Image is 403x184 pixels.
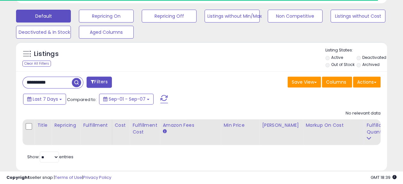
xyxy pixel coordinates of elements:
[37,122,49,129] div: Title
[163,129,166,134] small: Amazon Fees.
[83,174,111,180] a: Privacy Policy
[362,55,386,60] label: Deactivated
[79,26,134,39] button: Aged Columns
[22,60,51,67] div: Clear All Filters
[223,122,256,129] div: Min Price
[353,77,381,87] button: Actions
[288,77,321,87] button: Save View
[34,50,59,59] h5: Listings
[16,26,71,39] button: Deactivated & In Stock
[115,122,127,129] div: Cost
[99,94,154,105] button: Sep-01 - Sep-07
[205,10,259,23] button: Listings without Min/Max
[322,77,352,87] button: Columns
[83,122,109,129] div: Fulfillment
[325,47,387,53] p: Listing States:
[346,110,381,116] div: No relevant data
[87,77,112,88] button: Filters
[331,55,343,60] label: Active
[6,174,30,180] strong: Copyright
[163,122,218,129] div: Amazon Fees
[109,96,146,102] span: Sep-01 - Sep-07
[262,122,300,129] div: [PERSON_NAME]
[132,122,157,135] div: Fulfillment Cost
[33,96,58,102] span: Last 7 Days
[55,174,82,180] a: Terms of Use
[331,62,355,67] label: Out of Stock
[268,10,323,23] button: Non Competitive
[6,175,111,181] div: seller snap | |
[142,10,197,23] button: Repricing Off
[23,94,66,105] button: Last 7 Days
[366,122,389,135] div: Fulfillable Quantity
[331,10,385,23] button: Listings without Cost
[27,154,73,160] span: Show: entries
[79,10,134,23] button: Repricing On
[67,97,97,103] span: Compared to:
[371,174,397,180] span: 2025-09-15 18:39 GMT
[306,122,361,129] div: Markup on Cost
[54,122,78,129] div: Repricing
[362,62,380,67] label: Archived
[326,79,346,85] span: Columns
[303,119,364,145] th: The percentage added to the cost of goods (COGS) that forms the calculator for Min & Max prices.
[16,10,71,23] button: Default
